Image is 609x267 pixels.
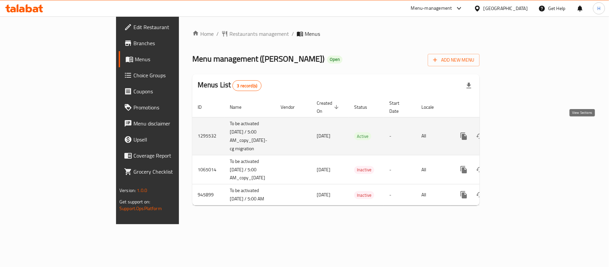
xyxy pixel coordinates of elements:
span: Menus [305,30,320,38]
a: Choice Groups [119,67,218,83]
span: Inactive [354,166,374,174]
td: To be activated [DATE] / 5:00 AM [224,184,275,205]
span: H [597,5,600,12]
a: Menus [119,51,218,67]
button: Add New Menu [428,54,480,66]
span: ID [198,103,210,111]
span: [DATE] [317,165,330,174]
span: Menus [135,55,212,63]
span: Grocery Checklist [133,168,212,176]
span: Active [354,132,371,140]
button: Change Status [472,128,488,144]
span: Choice Groups [133,71,212,79]
nav: breadcrumb [192,30,480,38]
a: Branches [119,35,218,51]
h2: Menus List [198,80,262,91]
div: Export file [461,78,477,94]
span: Branches [133,39,212,47]
span: Vendor [281,103,303,111]
th: Actions [450,97,525,117]
td: All [416,155,450,184]
button: Change Status [472,162,488,178]
a: Coverage Report [119,148,218,164]
span: Version: [119,186,136,195]
button: more [456,187,472,203]
div: Inactive [354,166,374,174]
td: All [416,117,450,155]
span: Upsell [133,136,212,144]
div: Open [327,56,342,64]
a: Restaurants management [221,30,289,38]
span: Edit Restaurant [133,23,212,31]
span: Add New Menu [433,56,474,64]
span: Created On [317,99,341,115]
div: Menu-management [411,4,452,12]
span: 1.0.0 [137,186,147,195]
span: Get support on: [119,197,150,206]
a: Grocery Checklist [119,164,218,180]
td: All [416,184,450,205]
span: Promotions [133,103,212,111]
span: Name [230,103,250,111]
span: Menu disclaimer [133,119,212,127]
a: Edit Restaurant [119,19,218,35]
div: [GEOGRAPHIC_DATA] [484,5,528,12]
button: Change Status [472,187,488,203]
span: [DATE] [317,131,330,140]
span: [DATE] [317,190,330,199]
button: more [456,128,472,144]
td: - [384,155,416,184]
span: Locale [421,103,442,111]
span: Coupons [133,87,212,95]
table: enhanced table [192,97,525,206]
li: / [292,30,294,38]
span: 3 record(s) [233,83,261,89]
td: - [384,117,416,155]
span: Inactive [354,191,374,199]
td: To be activated [DATE] / 5:00 AM_copy_[DATE]-cg migration [224,117,275,155]
span: Restaurants management [229,30,289,38]
span: Coverage Report [133,152,212,160]
td: To be activated [DATE] / 5:00 AM_copy_[DATE] [224,155,275,184]
span: Start Date [389,99,408,115]
a: Promotions [119,99,218,115]
a: Menu disclaimer [119,115,218,131]
span: Menu management ( [PERSON_NAME] ) [192,51,324,66]
div: Total records count [232,80,262,91]
span: Status [354,103,376,111]
a: Support.OpsPlatform [119,204,162,213]
span: Open [327,57,342,62]
a: Upsell [119,131,218,148]
a: Coupons [119,83,218,99]
td: - [384,184,416,205]
button: more [456,162,472,178]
